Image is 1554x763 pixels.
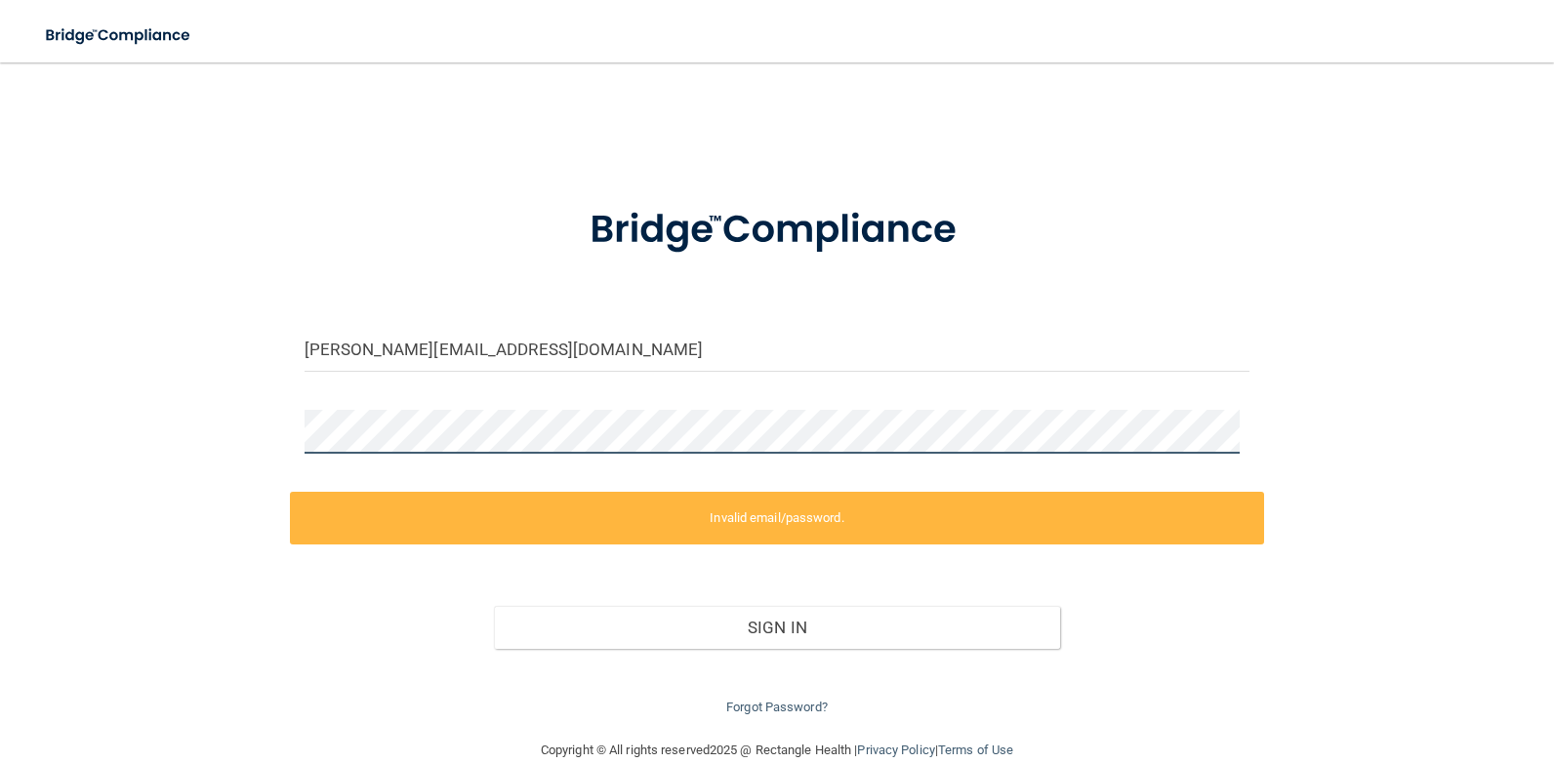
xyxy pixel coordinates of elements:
a: Terms of Use [938,743,1013,757]
a: Privacy Policy [857,743,934,757]
iframe: Drift Widget Chat Controller [1216,624,1531,703]
img: bridge_compliance_login_screen.278c3ca4.svg [550,180,1004,281]
button: Sign In [494,606,1061,649]
img: bridge_compliance_login_screen.278c3ca4.svg [29,16,209,56]
a: Forgot Password? [726,700,828,714]
input: Email [305,328,1249,372]
label: Invalid email/password. [290,492,1264,544]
